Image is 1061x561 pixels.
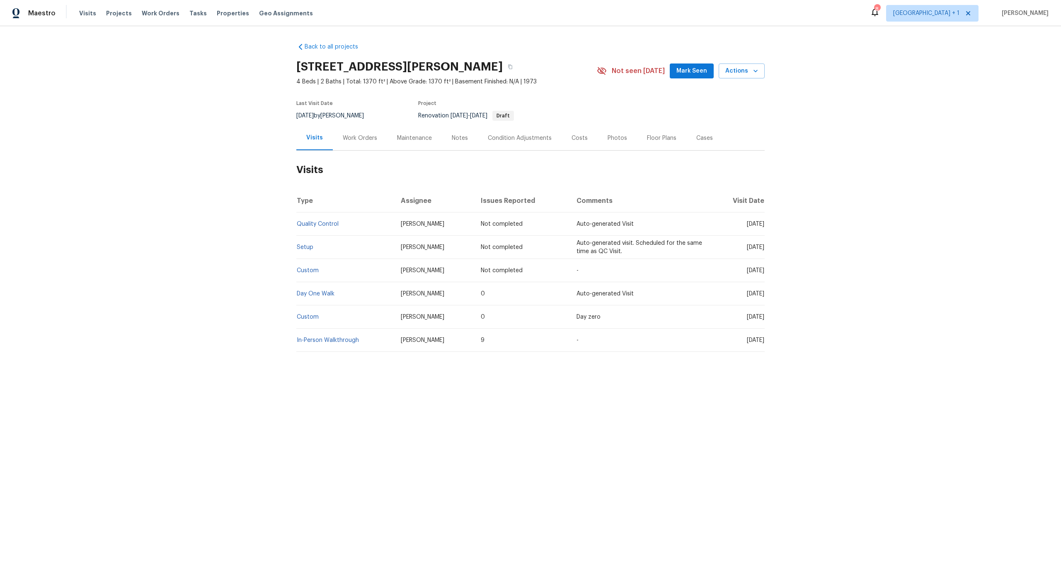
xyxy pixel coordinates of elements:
span: - [577,337,579,343]
span: Tasks [189,10,207,16]
a: Quality Control [297,221,339,227]
span: [DATE] [747,268,764,273]
div: Costs [572,134,588,142]
span: [PERSON_NAME] [998,9,1049,17]
div: Notes [452,134,468,142]
span: [DATE] [470,113,487,119]
span: [PERSON_NAME] [401,291,444,297]
a: In-Person Walkthrough [297,337,359,343]
div: Visits [306,134,323,142]
span: Projects [106,9,132,17]
div: by [PERSON_NAME] [296,111,374,121]
span: Auto-generated visit. Scheduled for the same time as QC Visit. [577,240,702,254]
button: Mark Seen [670,63,714,79]
span: [DATE] [747,221,764,227]
span: [PERSON_NAME] [401,268,444,273]
a: Custom [297,314,319,320]
span: 9 [481,337,484,343]
div: Floor Plans [647,134,676,142]
button: Copy Address [503,59,518,74]
span: [DATE] [747,291,764,297]
span: Visits [79,9,96,17]
span: Not completed [481,268,523,273]
th: Type [296,189,394,212]
span: [DATE] [747,337,764,343]
a: Back to all projects [296,43,376,51]
span: 0 [481,291,485,297]
span: [PERSON_NAME] [401,221,444,227]
span: [DATE] [747,244,764,250]
button: Actions [719,63,765,79]
span: Geo Assignments [259,9,313,17]
span: [PERSON_NAME] [401,337,444,343]
span: Properties [217,9,249,17]
th: Comments [570,189,710,212]
span: 4 Beds | 2 Baths | Total: 1370 ft² | Above Grade: 1370 ft² | Basement Finished: N/A | 1973 [296,78,597,86]
span: Draft [493,113,513,118]
span: 0 [481,314,485,320]
span: - [577,268,579,273]
span: Not completed [481,244,523,250]
span: [PERSON_NAME] [401,244,444,250]
a: Custom [297,268,319,273]
h2: [STREET_ADDRESS][PERSON_NAME] [296,63,503,71]
h2: Visits [296,151,765,189]
span: [GEOGRAPHIC_DATA] + 1 [893,9,959,17]
span: Project [418,101,436,106]
div: Photos [608,134,627,142]
span: Auto-generated Visit [577,221,634,227]
span: Mark Seen [676,66,707,76]
div: 8 [874,5,880,13]
a: Day One Walk [297,291,334,297]
span: [PERSON_NAME] [401,314,444,320]
span: Actions [725,66,758,76]
th: Visit Date [710,189,765,212]
div: Condition Adjustments [488,134,552,142]
span: [DATE] [296,113,314,119]
span: Work Orders [142,9,179,17]
span: [DATE] [451,113,468,119]
span: Day zero [577,314,601,320]
span: Auto-generated Visit [577,291,634,297]
span: - [451,113,487,119]
span: Renovation [418,113,514,119]
span: Maestro [28,9,56,17]
span: Last Visit Date [296,101,333,106]
div: Cases [696,134,713,142]
a: Setup [297,244,313,250]
div: Work Orders [343,134,377,142]
span: [DATE] [747,314,764,320]
span: Not completed [481,221,523,227]
th: Issues Reported [474,189,569,212]
th: Assignee [394,189,475,212]
span: Not seen [DATE] [612,67,665,75]
div: Maintenance [397,134,432,142]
